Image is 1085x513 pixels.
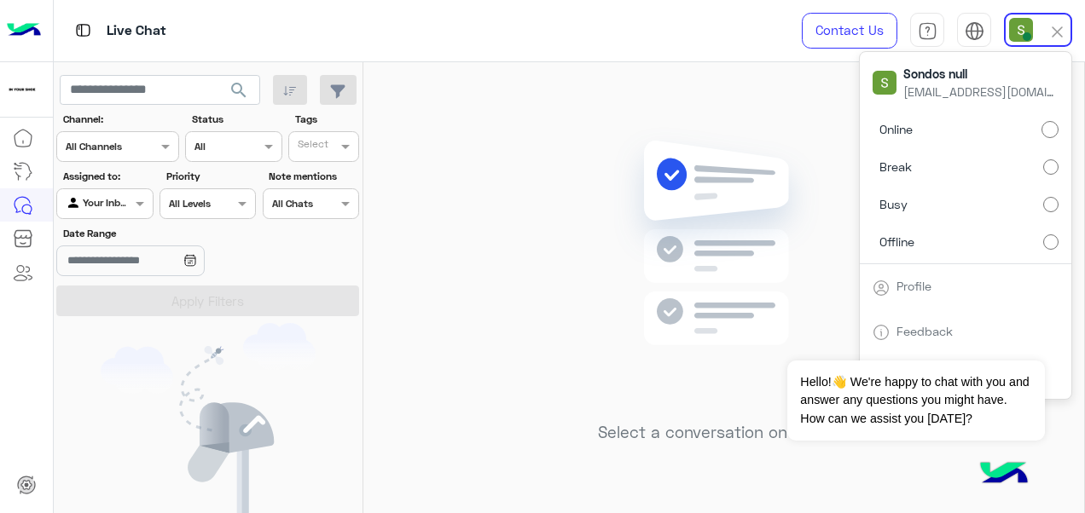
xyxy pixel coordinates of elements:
span: search [229,80,249,101]
input: Busy [1043,197,1059,212]
span: Online [879,120,913,138]
input: Online [1041,121,1059,138]
input: Break [1043,159,1059,175]
span: Hello!👋 We're happy to chat with you and answer any questions you might have. How can we assist y... [787,360,1044,441]
img: close [1047,22,1067,42]
h5: Select a conversation on the left [598,423,850,442]
img: no messages [601,127,847,410]
span: Offline [879,233,914,251]
label: Status [192,112,280,127]
div: Select [295,136,328,156]
img: tab [873,280,890,297]
label: Assigned to: [63,169,151,184]
img: 923305001092802 [7,74,38,105]
button: search [218,75,260,112]
label: Note mentions [269,169,357,184]
span: Break [879,158,912,176]
img: tab [73,20,94,41]
img: tab [918,21,937,41]
span: [EMAIL_ADDRESS][DOMAIN_NAME] [903,83,1057,101]
span: Sondos null [903,65,1057,83]
a: Contact Us [802,13,897,49]
span: Busy [879,195,908,213]
label: Tags [295,112,357,127]
button: Apply Filters [56,285,359,316]
img: userImage [873,71,896,95]
img: hulul-logo.png [974,445,1034,504]
img: tab [965,21,984,41]
img: userImage [1009,18,1033,42]
label: Date Range [63,226,254,241]
a: Profile [896,279,931,293]
a: tab [910,13,944,49]
img: Logo [7,13,41,49]
label: Priority [166,169,254,184]
input: Offline [1043,234,1059,250]
p: Live Chat [107,20,166,43]
label: Channel: [63,112,177,127]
